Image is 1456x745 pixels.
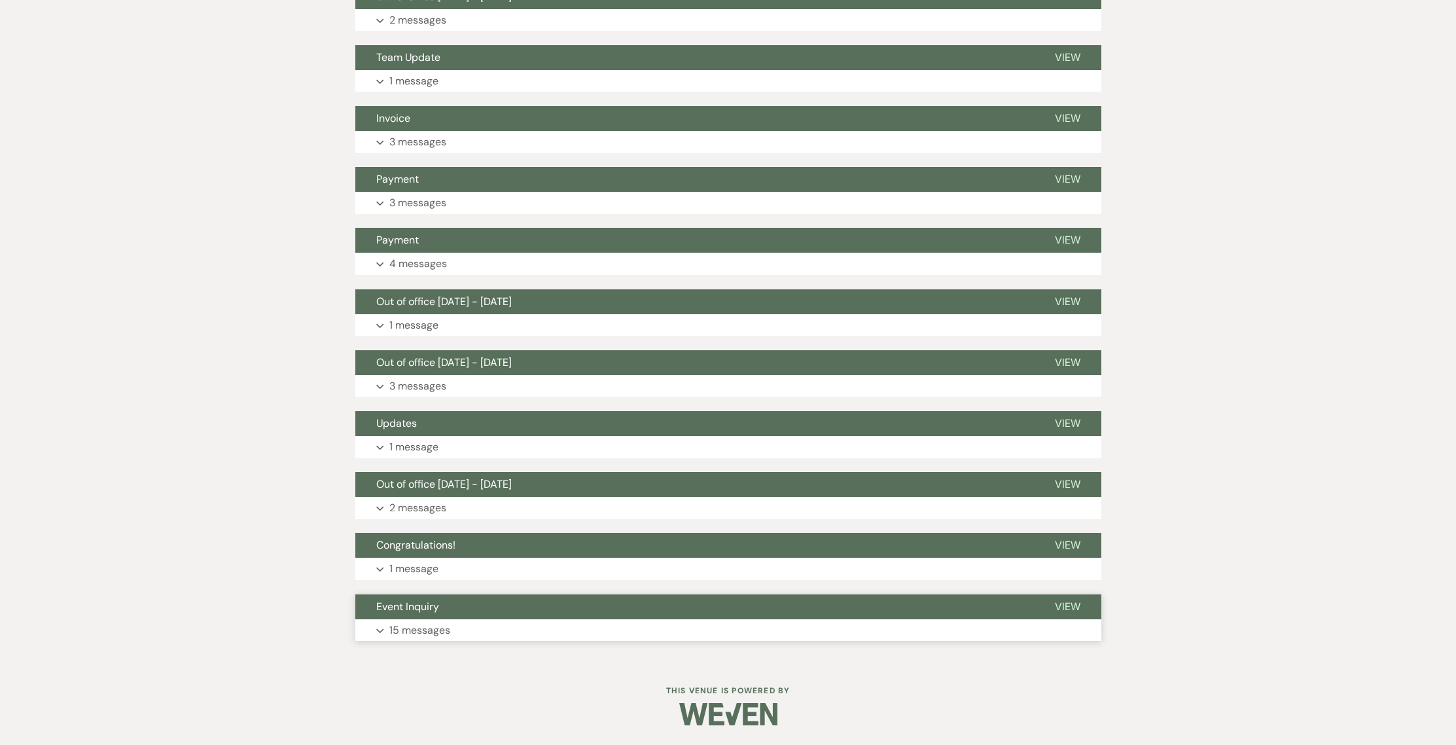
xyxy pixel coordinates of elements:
[376,416,417,430] span: Updates
[1055,538,1080,552] span: View
[376,355,512,369] span: Out of office [DATE] - [DATE]
[389,317,438,334] p: 1 message
[1034,472,1101,497] button: View
[1055,600,1080,613] span: View
[1034,533,1101,558] button: View
[1034,45,1101,70] button: View
[1034,594,1101,619] button: View
[355,436,1101,458] button: 1 message
[355,375,1101,397] button: 3 messages
[389,500,446,517] p: 2 messages
[355,9,1101,31] button: 2 messages
[376,600,439,613] span: Event Inquiry
[1034,411,1101,436] button: View
[1034,228,1101,253] button: View
[376,233,419,247] span: Payment
[355,70,1101,92] button: 1 message
[355,228,1034,253] button: Payment
[355,45,1034,70] button: Team Update
[389,194,446,211] p: 3 messages
[376,50,440,64] span: Team Update
[389,73,438,90] p: 1 message
[1055,111,1080,125] span: View
[355,167,1034,192] button: Payment
[1055,50,1080,64] span: View
[1055,233,1080,247] span: View
[355,350,1034,375] button: Out of office [DATE] - [DATE]
[355,314,1101,336] button: 1 message
[355,253,1101,275] button: 4 messages
[1055,416,1080,430] span: View
[355,558,1101,580] button: 1 message
[355,106,1034,131] button: Invoice
[389,378,446,395] p: 3 messages
[376,111,410,125] span: Invoice
[389,560,438,577] p: 1 message
[389,439,438,456] p: 1 message
[1034,350,1101,375] button: View
[376,538,455,552] span: Congratulations!
[1034,289,1101,314] button: View
[355,131,1101,153] button: 3 messages
[389,622,450,639] p: 15 messages
[376,295,512,308] span: Out of office [DATE] - [DATE]
[355,497,1101,519] button: 2 messages
[1034,167,1101,192] button: View
[355,619,1101,642] button: 15 messages
[1055,295,1080,308] span: View
[355,192,1101,214] button: 3 messages
[1055,172,1080,186] span: View
[389,134,446,151] p: 3 messages
[679,691,777,737] img: Weven Logo
[1034,106,1101,131] button: View
[355,289,1034,314] button: Out of office [DATE] - [DATE]
[1055,477,1080,491] span: View
[376,172,419,186] span: Payment
[389,255,447,272] p: 4 messages
[376,477,512,491] span: Out of office [DATE] - [DATE]
[355,594,1034,619] button: Event Inquiry
[1055,355,1080,369] span: View
[355,472,1034,497] button: Out of office [DATE] - [DATE]
[355,533,1034,558] button: Congratulations!
[355,411,1034,436] button: Updates
[389,12,446,29] p: 2 messages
